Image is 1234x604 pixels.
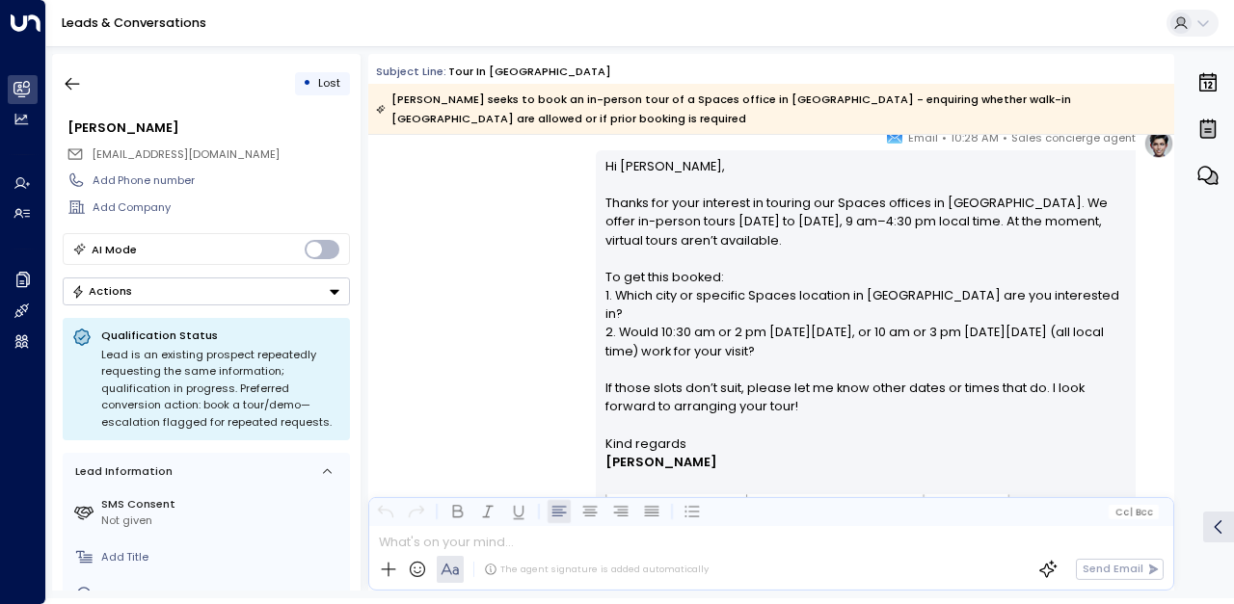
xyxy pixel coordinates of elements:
font: • [1003,130,1007,145]
p: Hi [PERSON_NAME], Thanks for your interest in touring our Spaces offices in [GEOGRAPHIC_DATA]. We... [605,157,1127,434]
font: [PERSON_NAME] [67,119,179,136]
font: 10:28 AM [951,130,999,145]
font: Email [908,130,938,145]
div: Lead is an existing prospect repeatedly requesting the same information; qualification in progres... [101,347,340,432]
div: Tour in [GEOGRAPHIC_DATA] [448,64,611,80]
font: Lead Information [75,463,173,479]
div: AddTitle [101,549,343,565]
font: SMS Consent [101,496,175,512]
img: profile-logo.png [1143,128,1174,159]
button: Cc|Bcc [1109,505,1159,519]
font: Add [93,199,116,215]
font: Bcc [1136,506,1153,518]
font: The agent signature is added automatically [500,563,709,575]
font: Phone number [118,172,195,188]
font: Qualification Status [101,328,218,343]
div: Signature [605,434,1127,566]
font: Add [101,549,124,565]
a: Leads & Conversations [62,14,206,31]
font: Lost [318,75,340,91]
div: AddCompany [93,199,349,216]
font: Sales concierge agent [1011,130,1136,145]
font: Actions [89,283,132,299]
button: Redo [405,500,428,523]
font: • [303,69,311,95]
button: Undo [374,500,397,523]
div: AddPhone number [93,172,349,189]
span: arshiakhannnn2001@gmail.com [92,146,280,163]
font: Not given [101,512,152,528]
font: Subject Line: [376,64,446,79]
font: Add [93,172,116,188]
div: Button group with a nested menu [63,277,350,305]
font: Cc [1115,506,1129,518]
font: [EMAIL_ADDRESS][DOMAIN_NAME] [92,146,280,162]
font: | [1131,506,1134,518]
font: [PERSON_NAME] [605,454,717,470]
font: AI Mode [92,242,137,257]
font: Title [126,549,148,565]
button: Actions [63,277,350,305]
font: Company [118,199,171,215]
div: AddRegion of Interest [101,588,343,604]
font: • [942,130,947,145]
img: AIorK4zU2Kz5WUNqa9ifSKC9jFH1hjwenjvh85X70KBOPduETvkeZu4OqG8oPuqbwvp3xfXcMQJCRtwYb-SG [605,494,1010,543]
div: [PERSON_NAME] seeks to book an in-person tour of a Spaces office in [GEOGRAPHIC_DATA] - enquiring... [376,90,1165,128]
font: Kind regards [605,435,686,452]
